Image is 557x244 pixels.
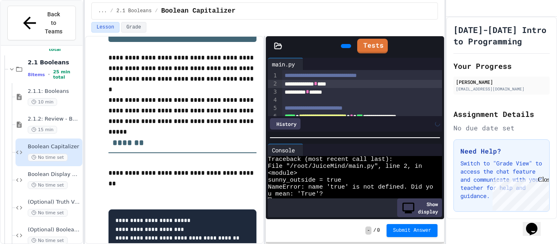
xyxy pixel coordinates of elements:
span: 25 min total [53,69,81,80]
div: 3 [268,88,278,96]
a: Tests [357,39,388,53]
span: ... [98,8,107,14]
span: <module> [268,170,297,177]
span: No time set [28,209,68,217]
button: Submit Answer [387,224,438,237]
span: Traceback (most recent call last): [268,156,393,163]
span: 2.1.2: Review - Booleans [28,116,81,123]
div: [EMAIL_ADDRESS][DOMAIN_NAME] [456,86,547,92]
span: 15 min [28,126,57,134]
iframe: chat widget [489,176,549,211]
button: Back to Teams [7,6,76,40]
span: (Optional) Truth Value Fixer [28,199,81,206]
span: 0 [377,227,380,234]
div: 2 [268,80,278,88]
span: 8 items [28,72,45,77]
span: Boolean Capitalizer [161,6,235,16]
span: - [365,226,371,235]
span: 10 min [28,98,57,106]
span: • [48,71,50,78]
span: 2.1 Booleans [117,8,152,14]
div: 6 [268,112,278,129]
button: Grade [121,22,146,33]
div: 1 [268,72,278,80]
div: main.py [268,58,303,70]
h3: Need Help? [460,146,543,156]
div: Console [268,146,299,154]
span: u mean: 'True'? [268,191,323,198]
p: Switch to "Grade View" to access the chat feature and communicate with your teacher for help and ... [460,159,543,200]
span: Back to Teams [44,10,63,36]
span: NameError: name 'true' is not defined. Did yo [268,184,433,191]
span: No time set [28,154,68,161]
div: History [270,118,301,130]
span: Boolean Capitalizer [28,143,81,150]
div: Console [268,144,303,156]
span: / [155,8,158,14]
span: Boolean Display Board [28,171,81,178]
span: 2.1.1: Booleans [28,88,81,95]
button: Lesson [91,22,119,33]
span: Submit Answer [393,227,431,234]
span: sunny_outside = true [268,177,341,184]
div: 4 [268,96,278,104]
h2: Your Progress [453,60,550,72]
h1: [DATE]-[DATE] Intro to Programming [453,24,550,47]
span: 2.1 Booleans [28,59,81,66]
span: / [373,227,376,234]
div: No due date set [453,123,550,133]
div: 5 [268,104,278,112]
div: Chat with us now!Close [3,3,56,52]
span: File "/root/JuiceMind/main.py", line 2, in [268,163,422,170]
span: (Optional) Boolean Status Checker [28,226,81,233]
span: No time set [28,181,68,189]
h2: Assignment Details [453,108,550,120]
iframe: chat widget [523,211,549,236]
div: main.py [268,60,299,68]
div: [PERSON_NAME] [456,78,547,86]
div: Show display [397,198,442,217]
span: / [110,8,113,14]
